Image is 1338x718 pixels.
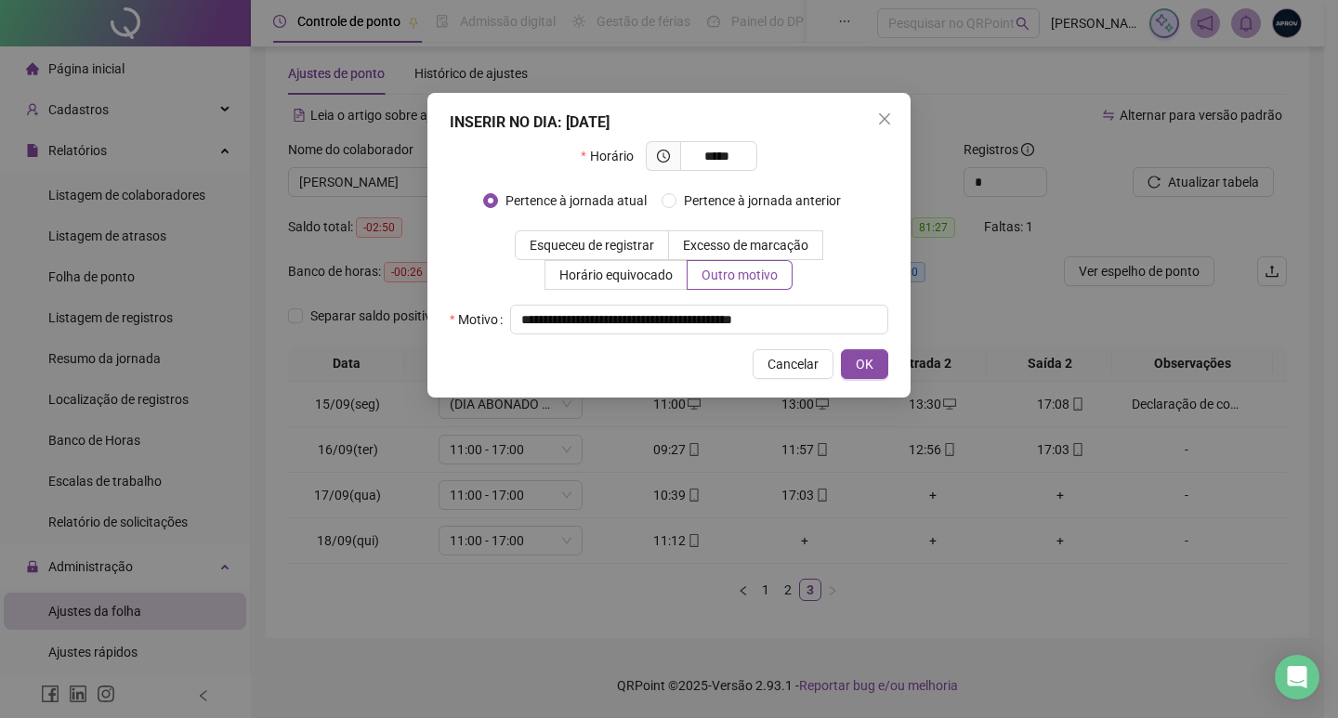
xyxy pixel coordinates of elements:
div: INSERIR NO DIA : [DATE] [450,111,888,134]
button: Cancelar [753,349,833,379]
span: Pertence à jornada atual [498,190,654,211]
span: Pertence à jornada anterior [676,190,848,211]
div: Open Intercom Messenger [1275,655,1319,699]
button: OK [841,349,888,379]
button: Close [870,104,899,134]
span: Esqueceu de registrar [530,238,654,253]
label: Motivo [450,305,510,334]
span: Horário equivocado [559,268,673,282]
span: OK [856,354,873,374]
span: clock-circle [657,150,670,163]
span: Excesso de marcação [683,238,808,253]
span: close [877,111,892,126]
span: Outro motivo [702,268,778,282]
span: Cancelar [767,354,819,374]
label: Horário [581,141,645,171]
